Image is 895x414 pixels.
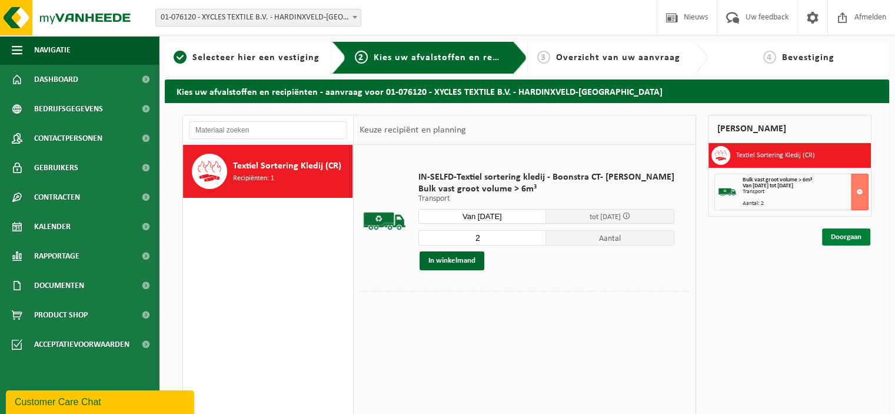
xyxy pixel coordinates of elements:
a: 1Selecteer hier een vestiging [171,51,322,65]
input: Selecteer datum [418,209,547,224]
a: Doorgaan [822,228,870,246]
span: Contactpersonen [34,124,102,153]
span: Kies uw afvalstoffen en recipiënten [374,53,535,62]
span: 3 [537,51,550,64]
div: Transport [743,189,868,195]
span: Bulk vast groot volume > 6m³ [743,177,812,183]
span: Dashboard [34,65,78,94]
div: [PERSON_NAME] [708,115,871,143]
span: Documenten [34,271,84,300]
div: Aantal: 2 [743,201,868,207]
span: Aantal [546,230,674,246]
input: Materiaal zoeken [189,121,347,139]
span: Bevestiging [782,53,834,62]
div: Keuze recipiënt en planning [354,115,471,145]
span: Selecteer hier een vestiging [192,53,320,62]
h3: Textiel Sortering Kledij (CR) [736,146,815,165]
span: Contracten [34,183,80,212]
span: Acceptatievoorwaarden [34,330,129,359]
span: tot [DATE] [590,213,621,221]
span: Textiel Sortering Kledij (CR) [233,159,341,173]
span: Recipiënten: 1 [233,173,274,184]
button: Textiel Sortering Kledij (CR) Recipiënten: 1 [183,145,353,198]
span: Product Shop [34,300,88,330]
span: 01-076120 - XYCLES TEXTILE B.V. - HARDINXVELD-GIESSENDAM [155,9,361,27]
h2: Kies uw afvalstoffen en recipiënten - aanvraag voor 01-076120 - XYCLES TEXTILE B.V. - HARDINXVELD... [165,80,889,102]
span: Bulk vast groot volume > 6m³ [418,183,674,195]
span: Bedrijfsgegevens [34,94,103,124]
span: 1 [174,51,187,64]
span: Overzicht van uw aanvraag [556,53,680,62]
p: Transport [418,195,674,203]
strong: Van [DATE] tot [DATE] [743,183,793,189]
iframe: chat widget [6,388,197,414]
span: Rapportage [34,241,79,271]
span: Kalender [34,212,71,241]
span: 01-076120 - XYCLES TEXTILE B.V. - HARDINXVELD-GIESSENDAM [156,9,361,26]
span: 4 [763,51,776,64]
span: Gebruikers [34,153,78,183]
button: In winkelmand [420,251,484,270]
span: Navigatie [34,35,71,65]
span: 2 [355,51,368,64]
span: IN-SELFD-Textiel sortering kledij - Boonstra CT- [PERSON_NAME] [418,171,674,183]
